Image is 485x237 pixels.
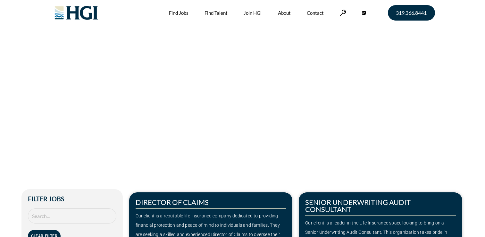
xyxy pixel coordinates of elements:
a: 319.366.8441 [388,5,435,21]
a: Home [63,98,77,105]
input: Search Job [28,208,116,224]
a: Search [340,10,346,16]
span: Make Your [63,67,156,91]
span: » [63,98,89,105]
a: SENIOR UNDERWRITING AUDIT CONSULTANT [305,198,411,214]
a: DIRECTOR OF CLAIMS [136,198,209,206]
h2: Filter Jobs [28,196,116,202]
span: Next Move [160,68,254,90]
span: 319.366.8441 [396,10,427,15]
span: Jobs [79,98,89,105]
